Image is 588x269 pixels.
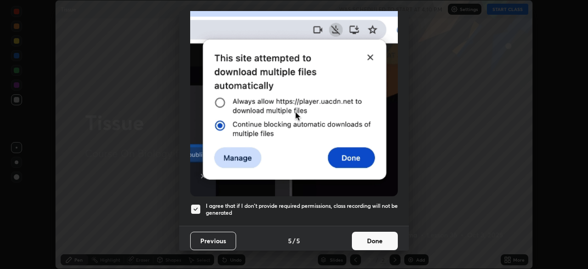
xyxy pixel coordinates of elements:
button: Done [352,232,398,250]
h5: I agree that if I don't provide required permissions, class recording will not be generated [206,202,398,217]
button: Previous [190,232,236,250]
h4: / [293,236,295,246]
h4: 5 [296,236,300,246]
h4: 5 [288,236,292,246]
